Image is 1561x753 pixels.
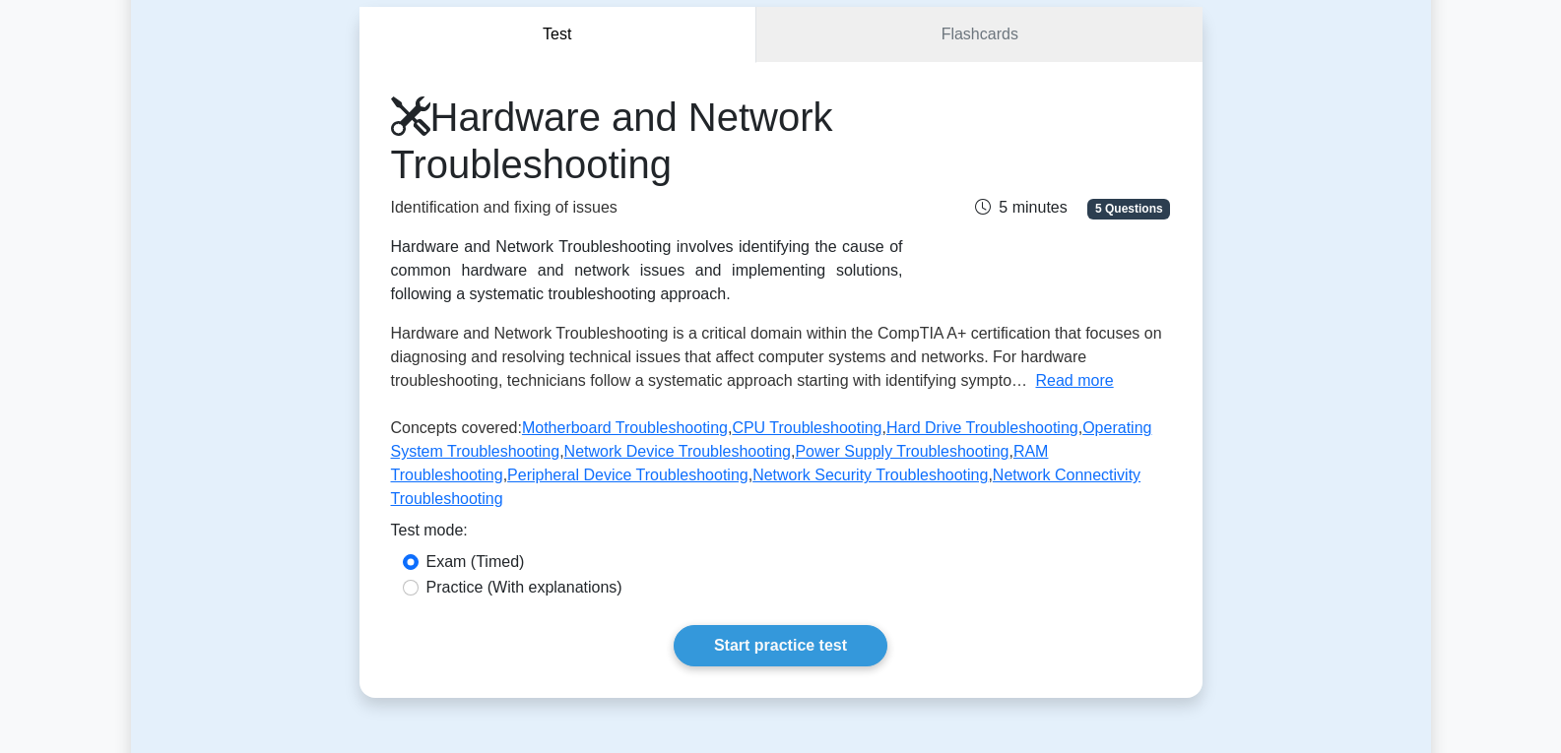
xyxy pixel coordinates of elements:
span: 5 Questions [1087,199,1170,219]
a: Network Security Troubleshooting [752,467,988,483]
span: Hardware and Network Troubleshooting is a critical domain within the CompTIA A+ certification tha... [391,325,1162,389]
a: Peripheral Device Troubleshooting [507,467,748,483]
a: Flashcards [756,7,1202,63]
button: Test [359,7,757,63]
h1: Hardware and Network Troubleshooting [391,94,903,188]
a: Power Supply Troubleshooting [795,443,1008,460]
a: Motherboard Troubleshooting [522,419,728,436]
p: Concepts covered: , , , , , , , , , [391,416,1171,519]
label: Exam (Timed) [426,550,525,574]
p: Identification and fixing of issues [391,196,903,220]
a: Network Device Troubleshooting [564,443,791,460]
span: 5 minutes [975,199,1067,216]
a: Hard Drive Troubleshooting [886,419,1078,436]
a: Start practice test [674,625,887,666]
button: Read more [1036,369,1114,393]
div: Test mode: [391,519,1171,550]
a: CPU Troubleshooting [732,419,881,436]
div: Hardware and Network Troubleshooting involves identifying the cause of common hardware and networ... [391,235,903,306]
label: Practice (With explanations) [426,576,622,599]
